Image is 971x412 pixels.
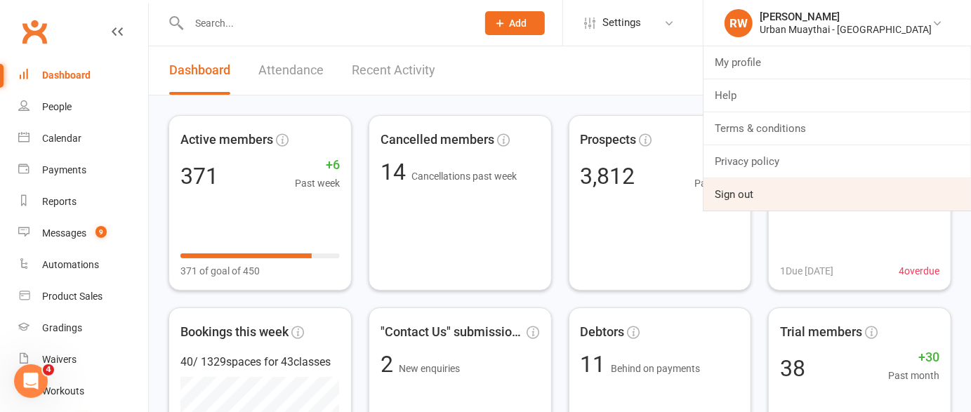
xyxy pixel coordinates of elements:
[899,263,939,279] span: 4 overdue
[95,226,107,238] span: 9
[18,376,148,407] a: Workouts
[18,249,148,281] a: Automations
[760,11,932,23] div: [PERSON_NAME]
[185,13,467,33] input: Search...
[14,364,48,398] iframe: Intercom live chat
[42,259,99,270] div: Automations
[42,354,77,365] div: Waivers
[694,175,739,191] span: Past week
[18,281,148,312] a: Product Sales
[612,363,701,374] span: Behind on payments
[42,196,77,207] div: Reports
[780,322,862,343] span: Trial members
[42,101,72,112] div: People
[42,164,86,175] div: Payments
[581,322,625,343] span: Debtors
[42,322,82,333] div: Gradings
[180,165,218,187] div: 371
[411,171,517,182] span: Cancellations past week
[18,91,148,123] a: People
[704,46,971,79] a: My profile
[381,351,399,378] span: 2
[295,155,340,175] span: +6
[180,263,260,279] span: 371 of goal of 450
[43,364,54,376] span: 4
[381,322,524,343] span: "Contact Us" submissions
[485,11,545,35] button: Add
[704,145,971,178] a: Privacy policy
[18,123,148,154] a: Calendar
[888,368,939,383] span: Past month
[581,351,612,378] span: 11
[18,344,148,376] a: Waivers
[17,14,52,49] a: Clubworx
[725,9,753,37] div: RW
[704,112,971,145] a: Terms & conditions
[780,357,805,380] div: 38
[18,218,148,249] a: Messages 9
[704,79,971,112] a: Help
[18,154,148,186] a: Payments
[42,69,91,81] div: Dashboard
[180,130,273,150] span: Active members
[169,46,230,95] a: Dashboard
[18,60,148,91] a: Dashboard
[780,263,833,279] span: 1 Due [DATE]
[694,155,739,175] span: +9
[381,159,411,185] span: 14
[42,291,103,302] div: Product Sales
[381,130,494,150] span: Cancelled members
[399,363,460,374] span: New enquiries
[42,385,84,397] div: Workouts
[180,353,340,371] div: 40 / 1329 spaces for 43 classes
[581,130,637,150] span: Prospects
[510,18,527,29] span: Add
[42,133,81,144] div: Calendar
[295,175,340,191] span: Past week
[42,227,86,239] div: Messages
[704,178,971,211] a: Sign out
[18,312,148,344] a: Gradings
[888,347,939,368] span: +30
[602,7,641,39] span: Settings
[352,46,435,95] a: Recent Activity
[180,322,289,343] span: Bookings this week
[18,186,148,218] a: Reports
[760,23,932,36] div: Urban Muaythai - [GEOGRAPHIC_DATA]
[581,165,635,187] div: 3,812
[258,46,324,95] a: Attendance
